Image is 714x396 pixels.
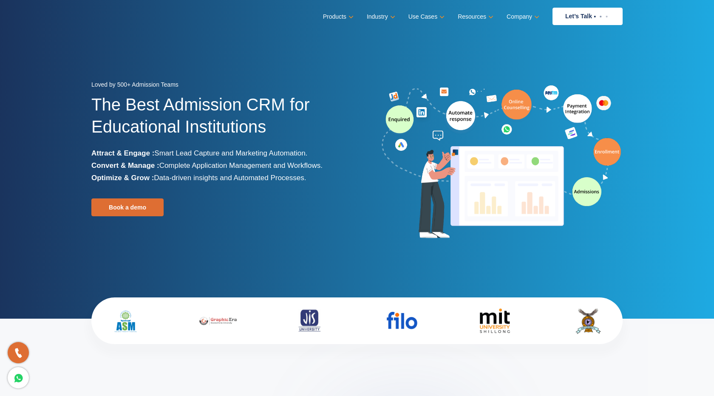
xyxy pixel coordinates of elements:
[380,83,623,242] img: admission-software-home-page-header
[91,79,351,93] div: Loved by 500+ Admission Teams
[367,11,394,23] a: Industry
[552,8,623,25] a: Let’s Talk
[91,161,159,170] b: Convert & Manage :
[91,174,154,182] b: Optimize & Grow :
[159,161,323,170] span: Complete Application Management and Workflows.
[507,11,538,23] a: Company
[154,149,307,157] span: Smart Lead Capture and Marketing Automation.
[91,93,351,147] h1: The Best Admission CRM for Educational Institutions
[91,198,164,216] a: Book a demo
[408,11,443,23] a: Use Cases
[323,11,352,23] a: Products
[154,174,306,182] span: Data-driven insights and Automated Processes.
[91,149,154,157] b: Attract & Engage :
[458,11,492,23] a: Resources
